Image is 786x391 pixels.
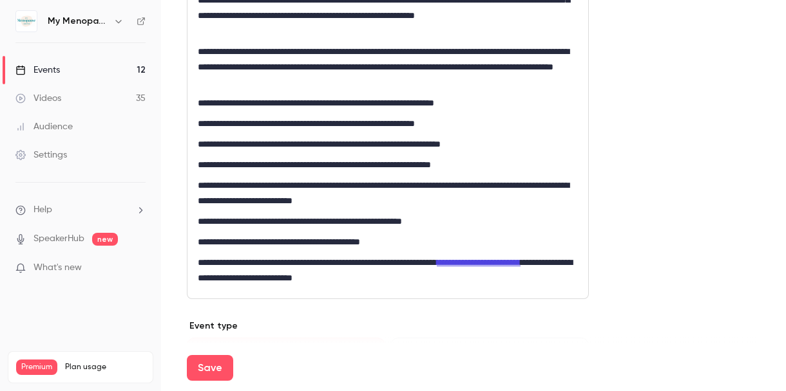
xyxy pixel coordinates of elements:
span: Help [34,203,52,217]
button: Save [187,355,233,381]
span: new [92,233,118,246]
p: Event type [187,320,589,332]
div: Videos [15,92,61,105]
li: help-dropdown-opener [15,203,146,217]
div: Settings [15,149,67,161]
div: Events [15,64,60,77]
div: Audience [15,120,73,133]
a: SpeakerHub [34,232,84,246]
iframe: Noticeable Trigger [130,262,146,274]
h6: My Menopause Centre [48,15,108,28]
span: What's new [34,261,82,275]
span: Plan usage [65,362,145,372]
span: Premium [16,359,57,375]
img: My Menopause Centre [16,11,37,32]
